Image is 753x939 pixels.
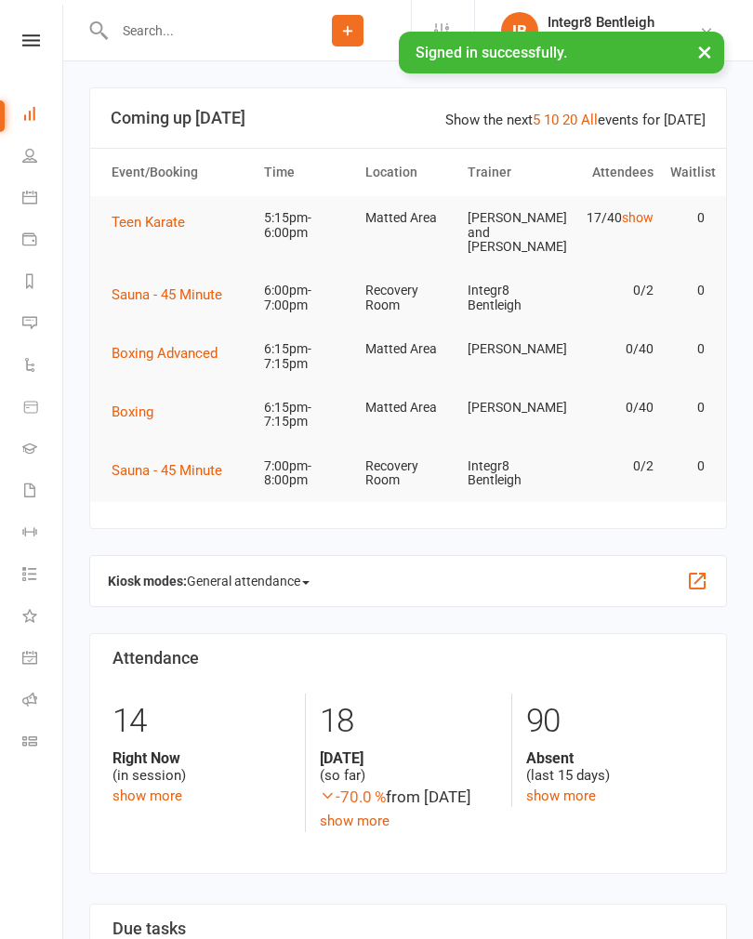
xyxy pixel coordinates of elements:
td: 0/2 [561,444,662,488]
td: Integr8 Bentleigh [459,444,561,503]
a: Product Sales [22,388,64,430]
td: 0/40 [561,327,662,371]
th: Attendees [561,149,662,196]
th: Trainer [459,149,561,196]
a: Class kiosk mode [22,722,64,764]
a: show more [112,787,182,804]
span: Boxing [112,403,153,420]
td: [PERSON_NAME] and [PERSON_NAME] [459,196,561,269]
a: show more [526,787,596,804]
div: (in session) [112,749,291,785]
td: 7:00pm-8:00pm [256,444,357,503]
div: (last 15 days) [526,749,704,785]
td: [PERSON_NAME] [459,327,561,371]
span: Sauna - 45 Minute [112,462,222,479]
a: show more [320,813,390,829]
th: Waitlist [662,149,713,196]
th: Time [256,149,357,196]
a: What's New [22,597,64,639]
h3: Coming up [DATE] [111,109,706,127]
td: Recovery Room [357,269,458,327]
a: Reports [22,262,64,304]
a: Roll call kiosk mode [22,681,64,722]
td: 0 [662,386,713,430]
span: General attendance [187,566,310,596]
a: show [622,210,654,225]
div: 14 [112,694,291,749]
span: Boxing Advanced [112,345,218,362]
a: Payments [22,220,64,262]
td: [PERSON_NAME] [459,386,561,430]
td: 6:15pm-7:15pm [256,327,357,386]
div: from [DATE] [320,785,497,810]
a: General attendance kiosk mode [22,639,64,681]
a: 10 [544,112,559,128]
a: 5 [533,112,540,128]
td: 0 [662,269,713,312]
td: 17/40 [561,196,662,240]
span: Teen Karate [112,214,185,231]
button: Teen Karate [112,211,198,233]
td: Matted Area [357,196,458,240]
h3: Attendance [112,649,704,668]
div: Integr8 Bentleigh [548,14,654,31]
div: 90 [526,694,704,749]
div: Integr8 Bentleigh [548,31,654,47]
button: Boxing [112,401,166,423]
button: Sauna - 45 Minute [112,459,235,482]
a: Dashboard [22,95,64,137]
td: 0 [662,196,713,240]
a: People [22,137,64,179]
div: (so far) [320,749,497,785]
button: Boxing Advanced [112,342,231,364]
a: Calendar [22,179,64,220]
strong: Absent [526,749,704,767]
span: Signed in successfully. [416,44,567,61]
strong: Right Now [112,749,291,767]
td: 0 [662,327,713,371]
a: All [581,112,598,128]
td: 0/40 [561,386,662,430]
td: 6:00pm-7:00pm [256,269,357,327]
td: Recovery Room [357,444,458,503]
strong: Kiosk modes: [108,574,187,589]
td: Matted Area [357,386,458,430]
span: Sauna - 45 Minute [112,286,222,303]
td: Matted Area [357,327,458,371]
div: IB [501,12,538,49]
td: 5:15pm-6:00pm [256,196,357,255]
input: Search... [109,18,284,44]
div: 18 [320,694,497,749]
a: 20 [562,112,577,128]
td: 6:15pm-7:15pm [256,386,357,444]
strong: [DATE] [320,749,497,767]
h3: Due tasks [112,919,704,938]
th: Location [357,149,458,196]
button: × [688,32,721,72]
button: Sauna - 45 Minute [112,284,235,306]
td: 0/2 [561,269,662,312]
span: -70.0 % [320,787,386,806]
th: Event/Booking [103,149,256,196]
td: Integr8 Bentleigh [459,269,561,327]
div: Show the next events for [DATE] [445,109,706,131]
td: 0 [662,444,713,488]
